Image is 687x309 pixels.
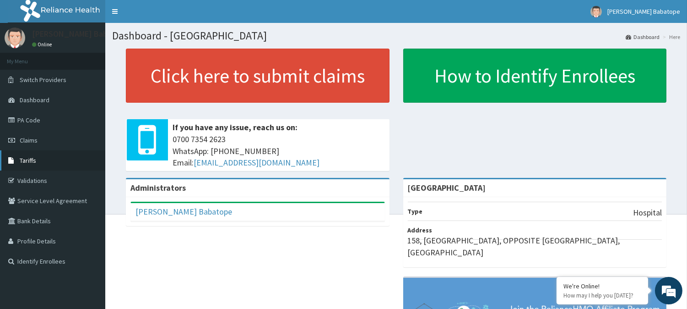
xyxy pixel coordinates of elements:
[660,33,680,41] li: Here
[408,235,662,258] p: 158, [GEOGRAPHIC_DATA], OPPOSITE [GEOGRAPHIC_DATA], [GEOGRAPHIC_DATA]
[194,157,319,168] a: [EMAIL_ADDRESS][DOMAIN_NAME]
[135,206,232,217] a: [PERSON_NAME] Babatope
[626,33,660,41] a: Dashboard
[20,136,38,144] span: Claims
[20,156,36,165] span: Tariffs
[408,207,423,215] b: Type
[173,122,298,132] b: If you have any issue, reach us on:
[32,41,54,48] a: Online
[130,182,186,193] b: Administrators
[590,6,602,17] img: User Image
[173,133,385,169] span: 0700 7354 2623 WhatsApp: [PHONE_NUMBER] Email:
[32,30,129,38] p: [PERSON_NAME] Babatope
[126,49,389,103] a: Click here to submit claims
[112,30,680,42] h1: Dashboard - [GEOGRAPHIC_DATA]
[563,292,641,299] p: How may I help you today?
[633,207,662,219] p: Hospital
[20,76,66,84] span: Switch Providers
[408,182,486,193] strong: [GEOGRAPHIC_DATA]
[607,7,680,16] span: [PERSON_NAME] Babatope
[20,96,49,104] span: Dashboard
[5,28,25,48] img: User Image
[563,282,641,290] div: We're Online!
[408,226,433,234] b: Address
[403,49,667,103] a: How to Identify Enrollees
